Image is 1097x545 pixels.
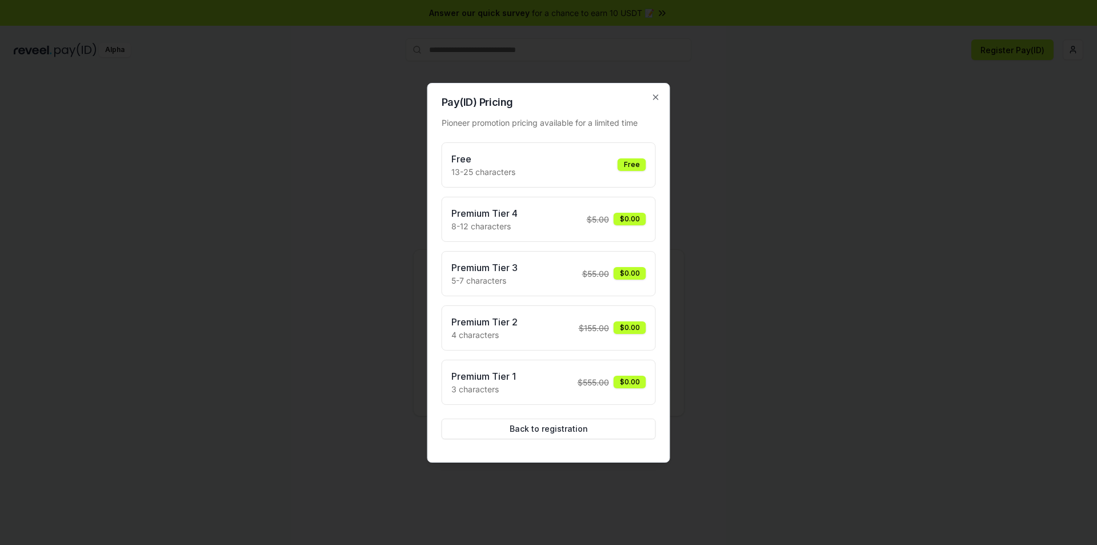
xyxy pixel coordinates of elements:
[451,315,518,329] h3: Premium Tier 2
[614,267,646,280] div: $0.00
[587,213,609,225] span: $ 5.00
[579,322,609,334] span: $ 155.00
[442,419,656,439] button: Back to registration
[451,369,516,383] h3: Premium Tier 1
[451,206,518,220] h3: Premium Tier 4
[442,117,656,129] div: Pioneer promotion pricing available for a limited time
[451,220,518,232] p: 8-12 characters
[451,275,518,287] p: 5-7 characters
[451,152,515,166] h3: Free
[614,376,646,388] div: $0.00
[451,166,515,178] p: 13-25 characters
[578,376,609,388] span: $ 555.00
[451,261,518,275] h3: Premium Tier 3
[451,329,518,341] p: 4 characters
[614,321,646,334] div: $0.00
[451,383,516,395] p: 3 characters
[618,158,646,171] div: Free
[442,97,656,108] h2: Pay(ID) Pricing
[582,268,609,280] span: $ 55.00
[614,213,646,225] div: $0.00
